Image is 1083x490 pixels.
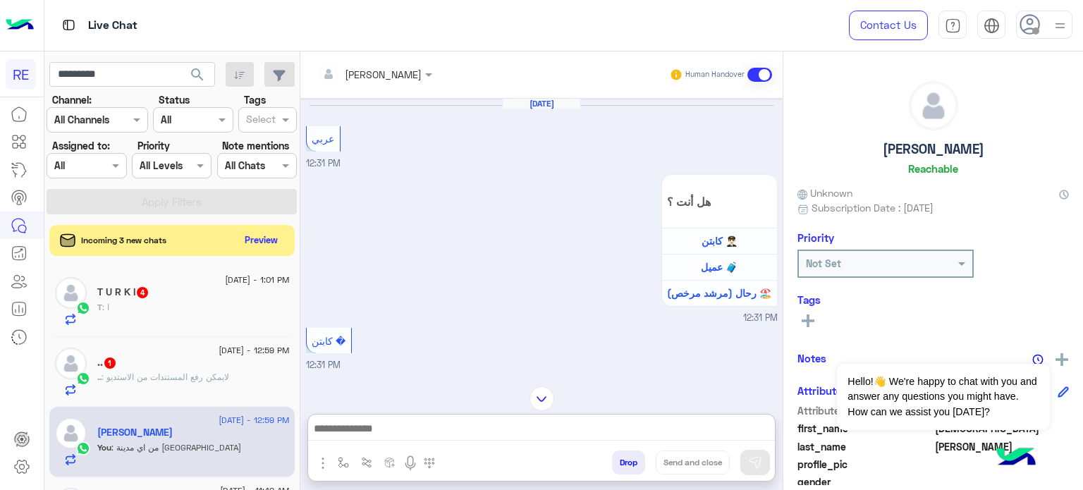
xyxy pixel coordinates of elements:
span: رحال (مرشد مرخص) 🏖️ [667,287,771,299]
span: [DATE] - 1:01 PM [225,274,289,286]
a: Contact Us [849,11,928,40]
span: [DATE] - 12:59 PM [219,414,289,427]
span: You [97,442,111,453]
button: create order [379,451,402,474]
img: create order [384,457,396,468]
label: Status [159,92,190,107]
img: send message [748,455,762,470]
h6: Reachable [908,162,958,175]
img: scroll [530,386,554,411]
a: tab [938,11,967,40]
span: لايمكن رفع المستندات من الاستديو [102,372,229,382]
button: Drop [612,451,645,474]
img: send voice note [402,455,419,472]
img: WhatsApp [76,372,90,386]
button: Preview [239,230,284,250]
label: Tags [244,92,266,107]
button: select flow [332,451,355,474]
img: defaultAdmin.png [55,417,87,449]
span: gender [797,474,932,489]
span: [DATE] - 12:59 PM [219,344,289,357]
span: T [97,302,102,312]
span: Subscription Date : [DATE] [812,200,934,215]
button: Apply Filters [47,189,297,214]
span: ا [102,302,109,312]
div: Select [244,111,276,130]
img: defaultAdmin.png [55,348,87,379]
span: 12:31 PM [306,360,341,370]
span: Incoming 3 new chats [81,234,166,247]
h5: Mohammed Nasser [97,427,173,439]
span: 12:31 PM [743,312,778,325]
button: Send and close [656,451,730,474]
span: Nasser [935,439,1070,454]
img: make a call [424,458,435,469]
h6: Notes [797,352,826,365]
img: add [1056,353,1068,366]
span: عميل 🧳 [701,261,738,273]
img: WhatsApp [76,301,90,315]
img: WhatsApp [76,441,90,455]
img: tab [984,18,1000,34]
h6: Attributes [797,384,848,397]
span: search [189,66,206,83]
label: Priority [137,138,170,153]
img: defaultAdmin.png [55,277,87,309]
h5: T U R K I [97,286,149,298]
label: Assigned to: [52,138,110,153]
img: select flow [338,457,349,468]
img: tab [60,16,78,34]
img: profile [1051,17,1069,35]
img: defaultAdmin.png [910,82,957,130]
label: Note mentions [222,138,289,153]
h5: [PERSON_NAME] [883,141,984,157]
span: last_name [797,439,932,454]
small: Human Handover [685,69,745,80]
span: 12:31 PM [306,158,341,169]
span: Unknown [797,185,852,200]
span: 4 [137,287,148,298]
p: Live Chat [88,16,137,35]
img: hulul-logo.png [991,434,1041,483]
span: profile_pic [797,457,932,472]
span: Hello!👋 We're happy to chat with you and answer any questions you might have. How can we assist y... [837,364,1049,430]
button: search [180,62,215,92]
img: Logo [6,11,34,40]
img: send attachment [314,455,331,472]
span: 1 [104,357,116,369]
label: Channel: [52,92,92,107]
div: RE [6,59,36,90]
span: .. [97,372,102,382]
h6: [DATE] [503,99,580,109]
span: first_name [797,421,932,436]
h6: Tags [797,293,1069,306]
img: tab [945,18,961,34]
span: عربي [312,133,334,145]
img: Trigger scenario [361,457,372,468]
h6: Priority [797,231,834,244]
span: Attribute Name [797,403,932,418]
span: هل أنت ؟ [667,195,772,208]
span: كابتن � [312,335,345,347]
span: كابتن 👨🏻‍✈️ [702,235,738,247]
span: null [935,474,1070,489]
button: Trigger scenario [355,451,379,474]
span: من اي مدينة اخوي [111,442,241,453]
h5: .. [97,357,117,369]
